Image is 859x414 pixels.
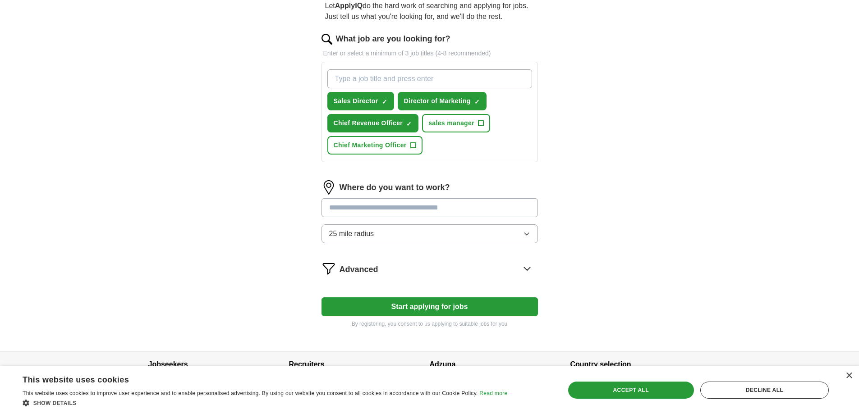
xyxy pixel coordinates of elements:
span: Chief Marketing Officer [334,141,407,150]
span: Sales Director [334,96,378,106]
button: 25 mile radius [322,224,538,243]
button: sales manager [422,114,490,132]
span: sales manager [428,118,474,128]
p: Enter or select a minimum of 3 job titles (4-8 recommended) [322,49,538,58]
strong: ApplyIQ [335,2,363,9]
label: Where do you want to work? [340,182,450,194]
span: Director of Marketing [404,96,471,106]
button: Chief Marketing Officer [327,136,423,155]
div: Decline all [700,382,829,399]
img: search.png [322,34,332,45]
span: Show details [33,400,77,406]
span: 25 mile radius [329,228,374,239]
img: filter [322,261,336,276]
label: What job are you looking for? [336,33,450,45]
input: Type a job title and press enter [327,69,532,88]
div: Close [845,373,852,379]
div: Accept all [568,382,694,399]
img: location.png [322,180,336,195]
span: This website uses cookies to improve user experience and to enable personalised advertising. By u... [23,390,478,396]
span: Advanced [340,264,378,276]
div: Show details [23,398,507,407]
h4: Country selection [570,352,711,377]
p: By registering, you consent to us applying to suitable jobs for you [322,320,538,328]
button: Director of Marketing✓ [398,92,487,110]
span: Chief Revenue Officer [334,118,403,128]
div: This website uses cookies [23,372,485,385]
a: Read more, opens a new window [479,390,507,396]
span: ✓ [406,120,412,127]
button: Chief Revenue Officer✓ [327,114,419,132]
button: Start applying for jobs [322,297,538,316]
span: ✓ [474,98,480,105]
button: Sales Director✓ [327,92,394,110]
span: ✓ [382,98,387,105]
